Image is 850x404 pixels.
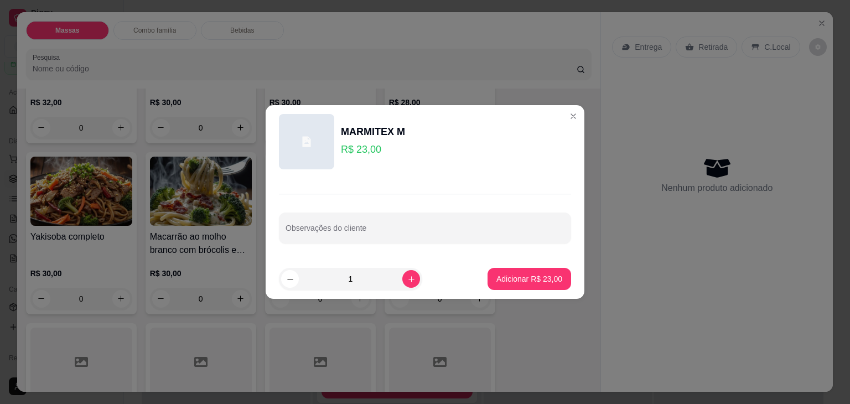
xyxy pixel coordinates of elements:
div: MARMITEX M [341,124,405,139]
button: decrease-product-quantity [281,270,299,288]
button: Close [564,107,582,125]
p: R$ 23,00 [341,142,405,157]
button: increase-product-quantity [402,270,420,288]
input: Observações do cliente [286,227,564,238]
button: Adicionar R$ 23,00 [488,268,571,290]
p: Adicionar R$ 23,00 [496,273,562,284]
